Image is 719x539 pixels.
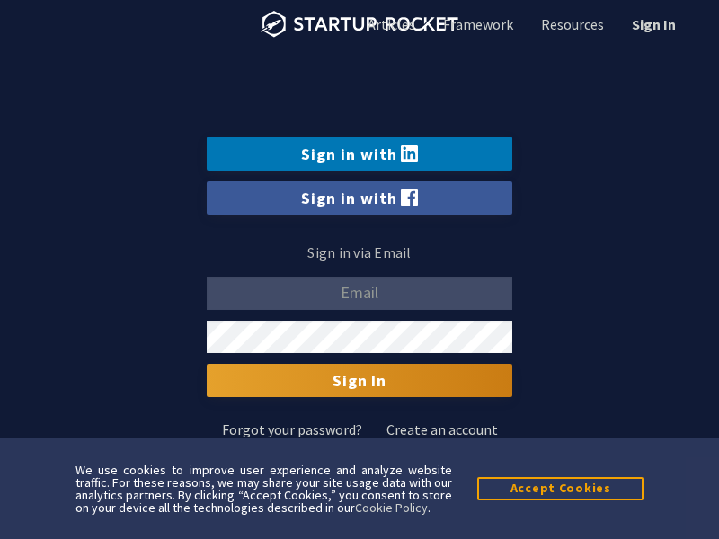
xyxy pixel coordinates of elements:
[364,14,415,34] a: Articles
[439,14,513,34] a: Framework
[537,14,604,34] a: Resources
[628,14,676,34] a: Sign In
[355,499,428,516] a: Cookie Policy
[207,240,512,266] p: Sign in via Email
[222,422,362,437] a: Forgot your password?
[477,477,644,499] button: Accept Cookies
[386,422,498,437] a: Create an account
[75,464,452,514] div: We use cookies to improve user experience and analyze website traffic. For these reasons, we may ...
[207,181,512,215] a: Sign in with
[207,364,512,396] input: Sign In
[207,137,512,170] a: Sign in with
